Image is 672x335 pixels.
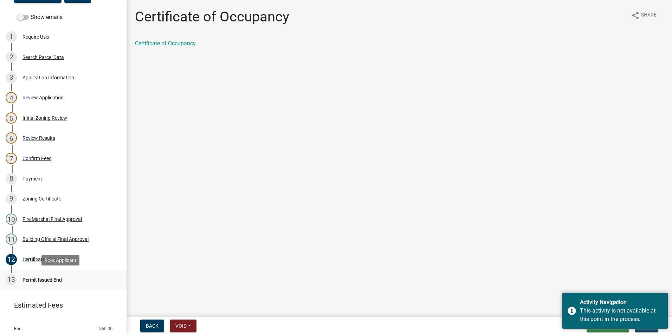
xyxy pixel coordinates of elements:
[22,116,67,120] div: Initial Zoning Review
[135,40,196,47] a: Certificate of Occupancy
[641,11,657,20] span: Share
[6,214,17,225] div: 10
[6,132,17,144] div: 6
[22,75,74,80] div: Application Information
[41,255,79,265] div: Role: Applicant
[22,217,82,222] div: Fire Marshal Final Approval
[170,320,196,332] button: Void
[6,92,17,103] div: 4
[14,326,22,331] span: Fee:
[6,153,17,164] div: 7
[22,196,61,201] div: Zoning Certificate
[17,13,63,21] label: Show emails
[22,34,50,39] div: Require User
[631,11,640,20] i: share
[22,95,64,100] div: Review Application
[22,237,89,242] div: Building Official Final Approval
[140,320,164,332] button: Back
[22,156,51,161] div: Confirm Fees
[580,298,663,307] div: Activity Navigation
[6,52,17,63] div: 2
[6,254,17,265] div: 12
[6,173,17,184] div: 8
[6,31,17,42] div: 1
[22,176,42,181] div: Payment
[99,326,112,331] span: $50.00
[22,55,64,60] div: Search Parcel Data
[22,136,55,140] div: Review Results
[6,234,17,245] div: 11
[22,257,76,262] div: Certificate of Occupancy
[6,72,17,83] div: 3
[580,307,663,323] div: This activity is not available at this point in the process.
[626,8,662,22] button: shareShare
[6,298,115,312] a: Estimated Fees
[135,8,289,25] h1: Certificate of Occupancy
[175,323,187,329] span: Void
[146,323,159,329] span: Back
[22,277,62,282] div: Permit Issued End
[6,112,17,124] div: 5
[6,193,17,204] div: 9
[6,274,17,285] div: 13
